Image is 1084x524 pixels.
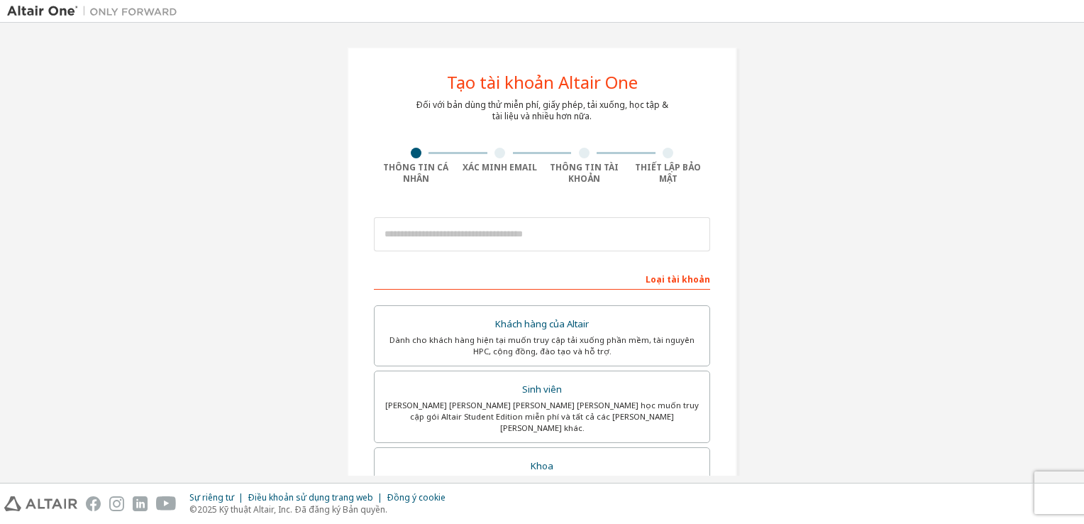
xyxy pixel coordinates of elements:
div: Khách hàng của Altair [383,315,701,334]
div: Điều khoản sử dụng trang web [248,492,387,503]
div: Thông tin cá nhân [374,162,458,185]
img: altair_logo.svg [4,496,77,511]
p: © [189,503,454,515]
div: Thiết lập bảo mật [626,162,711,185]
font: 2025 Kỹ thuật Altair, Inc. Đã đăng ký Bản quyền. [197,503,387,515]
img: youtube.svg [156,496,177,511]
div: Xác minh email [458,162,543,173]
img: linkedin.svg [133,496,148,511]
img: instagram.svg [109,496,124,511]
div: Khoa [383,457,701,476]
img: facebook.svg [86,496,101,511]
div: Sự riêng tư [189,492,248,503]
img: Altair Một [7,4,184,18]
div: Thông tin tài khoản [542,162,626,185]
div: Đối với bản dùng thử miễn phí, giấy phép, tải xuống, học tập & tài liệu và nhiều hơn nữa. [416,99,668,122]
div: Dành cho khách hàng hiện tại muốn truy cập tải xuống phần mềm, tài nguyên HPC, cộng đồng, đào tạo... [383,334,701,357]
div: [PERSON_NAME] [PERSON_NAME] [PERSON_NAME] [PERSON_NAME] học muốn truy cập gói Altair Student Edit... [383,400,701,434]
div: Loại tài khoản [374,267,710,290]
div: Đồng ý cookie [387,492,454,503]
div: Tạo tài khoản Altair One [447,74,638,91]
div: Sinh viên [383,380,701,400]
